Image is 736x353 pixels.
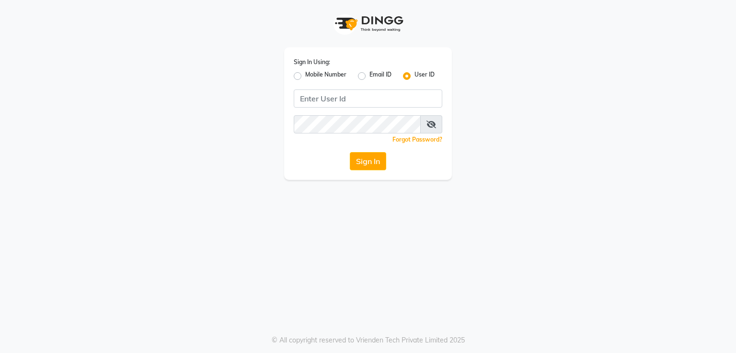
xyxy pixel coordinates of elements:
[414,70,435,82] label: User ID
[305,70,346,82] label: Mobile Number
[294,115,421,133] input: Username
[330,10,406,38] img: logo1.svg
[392,136,442,143] a: Forgot Password?
[350,152,386,170] button: Sign In
[294,58,330,66] label: Sign In Using:
[294,89,442,108] input: Username
[369,70,391,82] label: Email ID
